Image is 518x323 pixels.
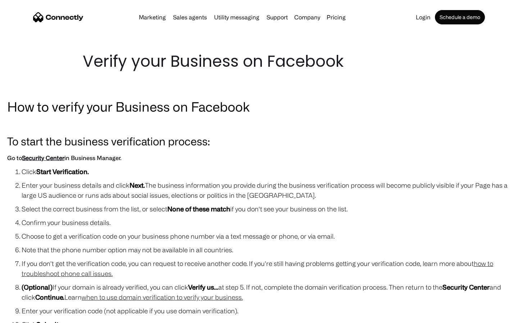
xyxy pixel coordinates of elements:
h3: To start the business verification process: [7,133,511,149]
ul: Language list [14,310,43,320]
a: when to use domain verification to verify your business. [82,294,243,301]
strong: Continue. [35,294,64,301]
li: Confirm your business details. [22,217,511,228]
li: Enter your verification code (not applicable if you use domain verification). [22,306,511,316]
strong: Security Center [442,284,490,291]
h2: How to verify your Business on Facebook [7,98,511,116]
strong: Next. [129,182,145,189]
a: Support [264,14,291,20]
a: Marketing [136,14,169,20]
strong: Verify us... [188,284,218,291]
strong: None of these match [167,205,230,212]
p: ‍ [7,119,511,129]
a: Schedule a demo [435,10,485,24]
li: If your domain is already verified, you can click at step 5. If not, complete the domain verifica... [22,282,511,302]
strong: (Optional) [22,284,53,291]
li: Select the correct business from the list, or select if you don't see your business on the list. [22,204,511,214]
a: Login [413,14,433,20]
li: Choose to get a verification code on your business phone number via a text message or phone, or v... [22,231,511,241]
li: If you don't get the verification code, you can request to receive another code. If you're still ... [22,258,511,278]
div: Company [294,12,320,22]
li: Enter your business details and click The business information you provide during the business ve... [22,180,511,200]
a: Sales agents [170,14,210,20]
aside: Language selected: English [7,310,43,320]
li: Click [22,167,511,177]
a: Utility messaging [211,14,262,20]
li: Note that the phone number option may not be available in all countries. [22,245,511,255]
h1: Verify your Business on Facebook [83,50,435,72]
a: Security Center [22,155,64,161]
h6: Go to in Business Manager. [7,153,511,163]
strong: Start Verification. [36,168,89,175]
a: Pricing [324,14,349,20]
